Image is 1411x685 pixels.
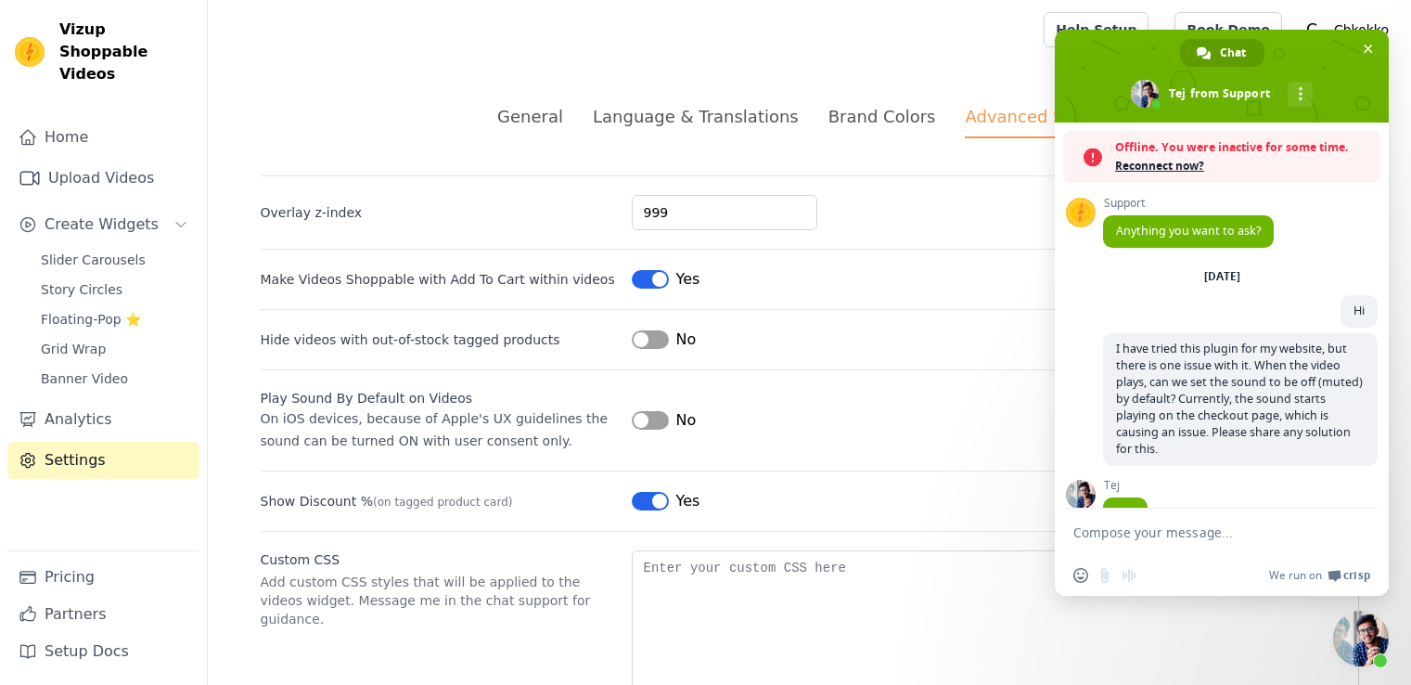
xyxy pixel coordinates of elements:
[30,247,199,273] a: Slider Carousels
[261,389,617,407] div: Play Sound By Default on Videos
[7,160,199,197] a: Upload Videos
[41,369,128,388] span: Banner Video
[1343,568,1370,583] span: Crisp
[1220,39,1246,67] span: Chat
[261,411,609,448] span: On iOS devices, because of Apple's UX guidelines the sound can be turned ON with user consent only.
[632,268,700,291] button: Yes
[373,496,513,509] span: (on tagged product card)
[1115,157,1371,175] span: Reconnect now?
[1297,13,1396,46] button: C Chkokko
[1327,13,1396,46] p: Chkokko
[676,490,700,512] span: Yes
[30,336,199,362] a: Grid Wrap
[261,330,617,349] label: Hide videos with out-of-stock tagged products
[41,340,106,358] span: Grid Wrap
[1306,20,1317,39] text: C
[1269,568,1322,583] span: We run on
[1288,82,1313,107] div: More channels
[676,409,697,432] span: No
[7,206,199,243] button: Create Widgets
[1204,271,1240,282] div: [DATE]
[261,573,617,628] p: Add custom CSS styles that will be applied to the videos widget. Message me in the chat support f...
[593,104,799,129] div: Language & Translations
[1116,341,1363,457] span: I have tried this plugin for my website, but there is one issue with it. When the video plays, ca...
[7,401,199,438] a: Analytics
[30,277,199,303] a: Story Circles
[1358,39,1378,58] span: Close chat
[676,268,700,291] span: Yes
[1115,138,1371,157] span: Offline. You were inactive for some time.
[965,104,1121,138] div: Advanced Settings
[7,559,199,596] a: Pricing
[1073,524,1329,541] textarea: Compose your message...
[1073,568,1088,583] span: Insert an emoji
[261,550,617,569] label: Custom CSS
[45,213,159,236] span: Create Widgets
[41,280,122,299] span: Story Circles
[1353,303,1365,318] span: Hi
[1116,223,1261,239] span: Anything you want to ask?
[30,306,199,332] a: Floating-Pop ⭐
[261,492,617,511] label: Show Discount %
[30,366,199,392] a: Banner Video
[261,270,615,289] label: Make Videos Shoppable with Add To Cart within videos
[828,104,936,129] div: Brand Colors
[676,329,697,351] span: No
[1180,39,1264,67] div: Chat
[1044,12,1148,47] a: Help Setup
[1116,505,1135,521] span: Yes
[1174,12,1281,47] a: Book Demo
[632,409,697,432] button: No
[1269,568,1370,583] a: We run onCrisp
[15,37,45,67] img: Vizup
[7,633,199,670] a: Setup Docs
[41,251,146,269] span: Slider Carousels
[7,119,199,156] a: Home
[261,203,617,222] label: Overlay z-index
[1333,611,1389,666] div: Close chat
[497,104,563,129] div: General
[1103,197,1274,210] span: Support
[41,310,141,329] span: Floating-Pop ⭐
[632,490,700,512] button: Yes
[7,596,199,633] a: Partners
[59,19,192,85] span: Vizup Shoppable Videos
[7,442,199,479] a: Settings
[1103,479,1148,492] span: Tej
[632,329,697,351] button: No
